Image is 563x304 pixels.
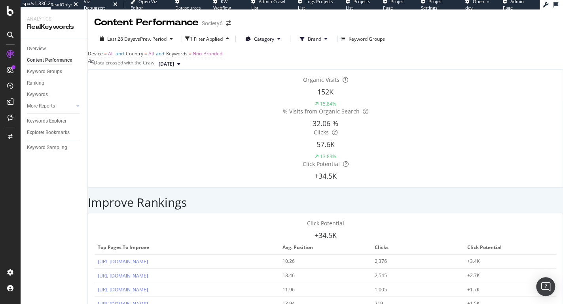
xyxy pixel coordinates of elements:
a: Keywords Explorer [27,117,82,125]
div: 18.46 [282,272,360,279]
a: Ranking [27,79,82,87]
span: vs Prev. Period [135,36,167,42]
div: Explorer Bookmarks [27,128,70,137]
span: Device [88,50,103,57]
h2: Improve Rankings [88,196,187,209]
a: Overview [27,45,82,53]
span: 152K [317,87,334,96]
div: +2.7K [467,272,545,279]
span: +34.5K [315,230,337,240]
div: Analytics [27,16,81,23]
span: Clicks [375,244,459,251]
div: 13.83% [320,153,336,160]
span: +34.5K [315,171,337,181]
span: Category [254,36,274,42]
div: Open Intercom Messenger [536,277,555,296]
div: 11.96 [282,286,360,293]
span: Last 28 Days [107,36,135,42]
div: ReadOnly: [51,2,72,8]
div: 15.84% [320,100,336,107]
div: +3.4K [467,258,545,265]
span: Click Potential [307,219,344,227]
span: Non-Branded [193,50,222,57]
span: 32.06 % [313,119,338,128]
div: 1,005 [375,286,452,293]
a: Content Performance [27,56,82,64]
div: Keywords [27,91,48,99]
div: Keyword Sampling [27,144,67,152]
div: +1.7K [467,286,545,293]
a: [URL][DOMAIN_NAME] [98,286,148,293]
div: arrow-right-arrow-left [226,21,231,26]
span: Clicks [314,128,329,136]
a: [URL][DOMAIN_NAME] [98,258,148,265]
a: [URL][DOMAIN_NAME] [98,272,148,279]
span: Keywords [166,50,188,57]
a: Keyword Groups [27,68,82,76]
span: All [108,50,114,57]
div: Content Performance [27,56,72,64]
div: Content Performance [94,16,199,29]
div: Keyword Groups [27,68,62,76]
a: Keywords [27,91,82,99]
span: 2025 Aug. 16th [159,60,174,68]
span: Avg. Position [282,244,366,251]
div: More Reports [27,102,55,110]
span: and [116,50,124,57]
button: Keyword Groups [341,32,385,45]
span: Click Potential [467,244,551,251]
span: = [144,50,147,57]
span: and [156,50,164,57]
span: Country [126,50,143,57]
a: More Reports [27,102,74,110]
span: = [104,50,107,57]
button: Last 28 DaysvsPrev. Period [94,35,178,43]
button: Brand [294,32,334,45]
a: Explorer Bookmarks [27,128,82,137]
button: 1 Filter Applied [185,32,232,45]
div: Data crossed with the Crawl [94,59,155,69]
div: Society6 [202,19,223,27]
div: Keyword Groups [349,36,385,42]
div: Overview [27,45,46,53]
button: Category [239,32,287,45]
span: Organic Visits [303,76,339,83]
div: 1 Filter Applied [190,36,223,42]
span: Brand [308,36,321,42]
span: Click Potential [303,160,340,168]
div: 2,545 [375,272,452,279]
span: 57.6K [317,140,335,149]
a: Keyword Sampling [27,144,82,152]
span: Datasources [175,5,201,11]
span: = [189,50,191,57]
button: [DATE] [155,59,184,69]
div: RealKeywords [27,23,81,32]
div: 2,376 [375,258,452,265]
span: % Visits from Organic Search [283,108,360,115]
span: All [148,50,154,57]
div: Ranking [27,79,44,87]
span: Top pages to improve [98,244,274,251]
div: Keywords Explorer [27,117,66,125]
div: 10.26 [282,258,360,265]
